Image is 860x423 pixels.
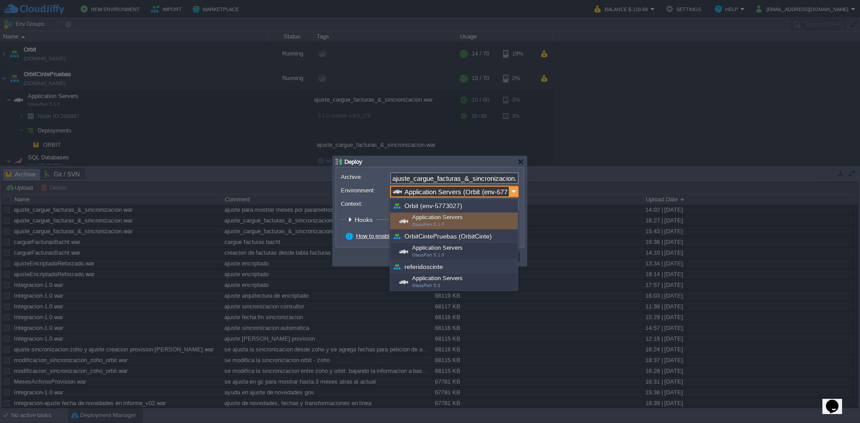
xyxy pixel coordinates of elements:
div: Application Servers [390,273,518,291]
label: Environment: [341,186,389,195]
label: Archive: [341,172,389,182]
span: Hooks [355,216,375,223]
iframe: chat widget [822,387,851,414]
label: Context: [341,199,389,209]
span: GlassFish 5.0 [412,283,440,288]
a: How to enable zero-downtime deployment [356,233,464,239]
div: Application Servers [390,243,518,260]
span: GlassFish 5.1.0 [412,222,444,227]
div: OrbitCintePruebas (OrbitCinte) [390,230,518,243]
span: GlassFish 5.1.0 [412,252,444,257]
div: referidoscinte [390,260,518,273]
div: Orbit (env-5773027) [390,199,518,213]
div: Application Servers [390,213,518,230]
span: Deploy [344,158,362,165]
